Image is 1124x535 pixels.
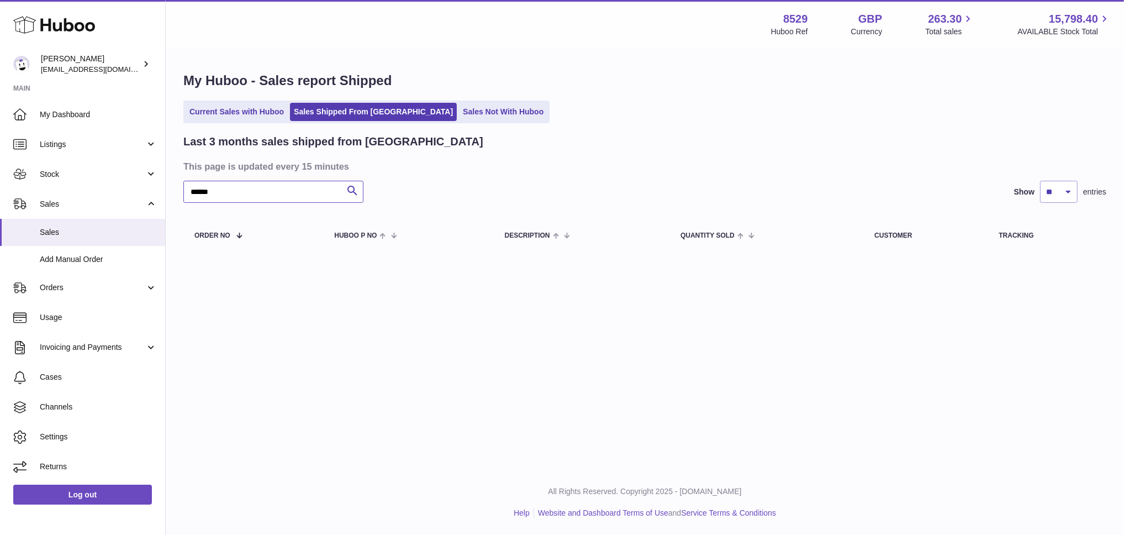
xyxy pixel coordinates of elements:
[1017,12,1111,37] a: 15,798.40 AVAILABLE Stock Total
[334,232,377,239] span: Huboo P no
[40,169,145,180] span: Stock
[40,199,145,209] span: Sales
[183,72,1106,90] h1: My Huboo - Sales report Shipped
[13,56,30,72] img: admin@redgrass.ch
[999,232,1095,239] div: Tracking
[40,139,145,150] span: Listings
[13,485,152,505] a: Log out
[771,27,808,37] div: Huboo Ref
[874,232,977,239] div: Customer
[40,109,157,120] span: My Dashboard
[851,27,883,37] div: Currency
[1014,187,1035,197] label: Show
[194,232,230,239] span: Order No
[1049,12,1098,27] span: 15,798.40
[459,103,547,121] a: Sales Not With Huboo
[925,12,974,37] a: 263.30 Total sales
[40,312,157,323] span: Usage
[41,65,162,74] span: [EMAIL_ADDRESS][DOMAIN_NAME]
[1083,187,1106,197] span: entries
[40,342,145,353] span: Invoicing and Payments
[858,12,882,27] strong: GBP
[40,227,157,238] span: Sales
[681,508,776,517] a: Service Terms & Conditions
[186,103,288,121] a: Current Sales with Huboo
[1017,27,1111,37] span: AVAILABLE Stock Total
[40,372,157,382] span: Cases
[290,103,457,121] a: Sales Shipped From [GEOGRAPHIC_DATA]
[183,160,1104,172] h3: This page is updated every 15 minutes
[538,508,668,517] a: Website and Dashboard Terms of Use
[183,134,483,149] h2: Last 3 months sales shipped from [GEOGRAPHIC_DATA]
[41,54,140,75] div: [PERSON_NAME]
[534,508,776,518] li: and
[40,432,157,442] span: Settings
[175,486,1115,497] p: All Rights Reserved. Copyright 2025 - [DOMAIN_NAME]
[505,232,550,239] span: Description
[680,232,735,239] span: Quantity Sold
[40,402,157,412] span: Channels
[40,461,157,472] span: Returns
[514,508,530,517] a: Help
[925,27,974,37] span: Total sales
[40,254,157,265] span: Add Manual Order
[783,12,808,27] strong: 8529
[40,282,145,293] span: Orders
[928,12,962,27] span: 263.30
